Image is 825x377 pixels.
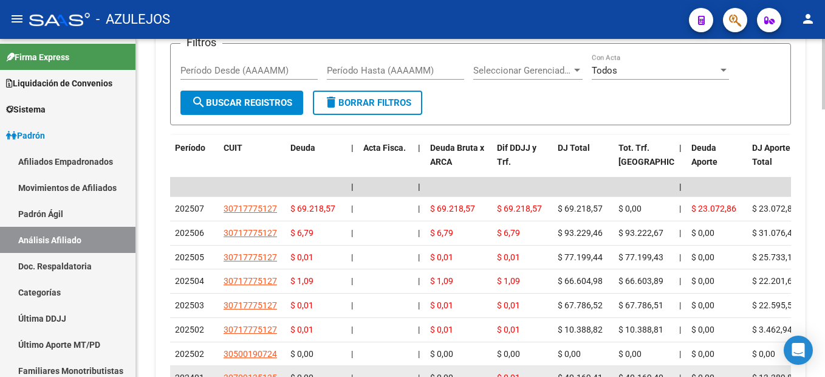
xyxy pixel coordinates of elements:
[418,276,420,286] span: |
[290,204,335,213] span: $ 69.218,57
[553,135,614,188] datatable-header-cell: DJ Total
[6,103,46,116] span: Sistema
[752,143,790,167] span: DJ Aporte Total
[219,135,286,188] datatable-header-cell: CUIT
[346,135,358,188] datatable-header-cell: |
[290,300,313,310] span: $ 0,01
[418,228,420,238] span: |
[752,228,797,238] span: $ 31.076,49
[6,50,69,64] span: Firma Express
[497,325,520,334] span: $ 0,01
[691,204,736,213] span: $ 23.072,86
[752,300,797,310] span: $ 22.595,51
[224,228,277,238] span: 30717775127
[674,135,686,188] datatable-header-cell: |
[224,276,277,286] span: 30717775127
[290,143,315,153] span: Deuda
[180,91,303,115] button: Buscar Registros
[290,276,313,286] span: $ 1,09
[679,252,681,262] span: |
[558,143,590,153] span: DJ Total
[290,252,313,262] span: $ 0,01
[351,349,353,359] span: |
[679,325,681,334] span: |
[351,228,353,238] span: |
[691,325,714,334] span: $ 0,00
[747,135,808,188] datatable-header-cell: DJ Aporte Total
[224,252,277,262] span: 30717775127
[430,276,453,286] span: $ 1,09
[418,349,420,359] span: |
[679,204,681,213] span: |
[430,143,484,167] span: Deuda Bruta x ARCA
[351,300,353,310] span: |
[10,12,24,26] mat-icon: menu
[175,349,204,359] span: 202502
[290,349,313,359] span: $ 0,00
[96,6,170,33] span: - AZULEJOS
[224,204,277,213] span: 30717775127
[618,276,663,286] span: $ 66.603,89
[175,228,204,238] span: 202506
[752,325,792,334] span: $ 3.462,94
[418,143,420,153] span: |
[679,228,681,238] span: |
[592,65,617,76] span: Todos
[614,135,674,188] datatable-header-cell: Tot. Trf. Bruto
[430,252,453,262] span: $ 0,01
[558,276,603,286] span: $ 66.604,98
[784,336,813,365] div: Open Intercom Messenger
[418,182,420,192] span: |
[351,252,353,262] span: |
[363,143,406,153] span: Acta Fisca.
[351,204,353,213] span: |
[558,349,581,359] span: $ 0,00
[351,276,353,286] span: |
[691,349,714,359] span: $ 0,00
[418,325,420,334] span: |
[430,204,475,213] span: $ 69.218,57
[679,182,682,192] span: |
[558,204,603,213] span: $ 69.218,57
[558,325,603,334] span: $ 10.388,82
[290,228,313,238] span: $ 6,79
[691,228,714,238] span: $ 0,00
[418,204,420,213] span: |
[191,95,206,109] mat-icon: search
[430,325,453,334] span: $ 0,01
[175,204,204,213] span: 202507
[6,129,45,142] span: Padrón
[224,349,277,359] span: 30500190724
[358,135,413,188] datatable-header-cell: Acta Fisca.
[618,228,663,238] span: $ 93.222,67
[801,12,815,26] mat-icon: person
[558,252,603,262] span: $ 77.199,44
[175,276,204,286] span: 202504
[418,252,420,262] span: |
[492,135,553,188] datatable-header-cell: Dif DDJJ y Trf.
[180,34,222,51] h3: Filtros
[497,143,536,167] span: Dif DDJJ y Trf.
[290,325,313,334] span: $ 0,01
[618,143,701,167] span: Tot. Trf. [GEOGRAPHIC_DATA]
[691,252,714,262] span: $ 0,00
[224,143,242,153] span: CUIT
[752,276,797,286] span: $ 22.201,66
[175,143,205,153] span: Período
[618,300,663,310] span: $ 67.786,51
[224,325,277,334] span: 30717775127
[324,95,338,109] mat-icon: delete
[497,252,520,262] span: $ 0,01
[679,143,682,153] span: |
[224,300,277,310] span: 30717775127
[679,276,681,286] span: |
[752,204,797,213] span: $ 23.072,86
[679,300,681,310] span: |
[679,349,681,359] span: |
[324,97,411,108] span: Borrar Filtros
[497,276,520,286] span: $ 1,09
[351,182,354,192] span: |
[618,325,663,334] span: $ 10.388,81
[752,349,775,359] span: $ 0,00
[618,349,642,359] span: $ 0,00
